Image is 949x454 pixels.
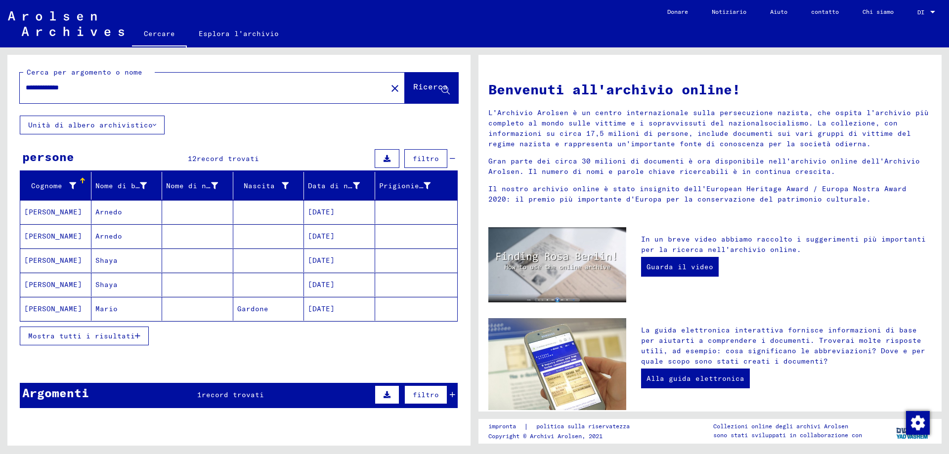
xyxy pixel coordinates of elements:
[308,304,335,313] font: [DATE]
[770,8,787,15] font: Aiuto
[906,411,930,435] img: Modifica consenso
[95,304,118,313] font: Mario
[20,116,165,134] button: Unità di albero archivistico
[488,432,603,440] font: Copyright © Archivi Arolsen, 2021
[162,172,233,200] mat-header-cell: Nome di nascita
[488,157,920,176] font: Gran parte dei circa 30 milioni di documenti è ora disponibile nell'archivio online dell'Archivio...
[308,207,335,216] font: [DATE]
[166,181,233,190] font: Nome di nascita
[641,369,750,388] a: Alla guida elettronica
[379,181,441,190] font: Prigioniero n.
[488,318,626,410] img: eguide.jpg
[308,280,335,289] font: [DATE]
[389,83,401,94] mat-icon: close
[863,8,894,15] font: Chi siamo
[22,385,89,400] font: Argomenti
[713,431,862,439] font: sono stati sviluppati in collaborazione con
[95,207,122,216] font: Arnedo
[95,256,118,265] font: Shaya
[647,374,744,383] font: Alla guida elettronica
[199,29,279,38] font: Esplora l'archivio
[20,172,91,200] mat-header-cell: Cognome
[404,149,447,168] button: filtro
[24,207,82,216] font: [PERSON_NAME]
[404,385,447,404] button: filtro
[641,257,719,277] a: Guarda il video
[917,8,924,16] font: DI
[144,29,175,38] font: Cercare
[308,232,335,241] font: [DATE]
[536,422,630,430] font: politica sulla riservatezza
[237,304,268,313] font: Gardone
[488,184,906,204] font: Il nostro archivio online è stato insignito dell'European Heritage Award / Europa Nostra Award 20...
[413,82,448,91] font: Ricerca
[197,154,259,163] font: record trovati
[304,172,375,200] mat-header-cell: Data di nascita
[31,181,62,190] font: Cognome
[24,280,82,289] font: [PERSON_NAME]
[385,78,405,98] button: Chiaro
[488,108,929,148] font: L'Archivio Arolsen è un centro internazionale sulla persecuzione nazista, che ospita l'archivio p...
[91,172,163,200] mat-header-cell: Nome di battesimo
[20,327,149,345] button: Mostra tutti i risultati
[132,22,187,47] a: Cercare
[712,8,746,15] font: Notiziario
[379,178,446,194] div: Prigioniero n.
[28,121,153,129] font: Unità di albero archivistico
[641,235,926,254] font: In un breve video abbiamo raccolto i suggerimenti più importanti per la ricerca nell'archivio onl...
[24,304,82,313] font: [PERSON_NAME]
[8,11,124,36] img: Arolsen_neg.svg
[197,390,202,399] font: 1
[95,178,162,194] div: Nome di battesimo
[95,181,171,190] font: Nome di battesimo
[22,149,74,164] font: persone
[95,232,122,241] font: Arnedo
[27,68,142,77] font: Cerca per argomento o nome
[488,421,524,432] a: impronta
[24,232,82,241] font: [PERSON_NAME]
[233,172,304,200] mat-header-cell: Nascita
[641,326,925,366] font: La guida elettronica interattiva fornisce informazioni di base per aiutarti a comprendere i docum...
[188,154,197,163] font: 12
[24,256,82,265] font: [PERSON_NAME]
[308,256,335,265] font: [DATE]
[24,178,91,194] div: Cognome
[244,181,275,190] font: Nascita
[647,262,713,271] font: Guarda il video
[308,178,375,194] div: Data di nascita
[237,178,304,194] div: Nascita
[405,73,458,103] button: Ricerca
[894,418,931,443] img: yv_logo.png
[488,422,516,430] font: impronta
[488,81,740,98] font: Benvenuti all'archivio online!
[528,421,642,432] a: politica sulla riservatezza
[713,422,848,430] font: Collezioni online degli archivi Arolsen
[375,172,458,200] mat-header-cell: Prigioniero n.
[488,227,626,302] img: video.jpg
[95,280,118,289] font: Shaya
[667,8,688,15] font: Donare
[413,154,439,163] font: filtro
[166,178,233,194] div: Nome di nascita
[28,331,135,340] font: Mostra tutti i risultati
[811,8,839,15] font: contatto
[413,390,439,399] font: filtro
[202,390,264,399] font: record trovati
[187,22,291,45] a: Esplora l'archivio
[524,422,528,431] font: |
[308,181,375,190] font: Data di nascita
